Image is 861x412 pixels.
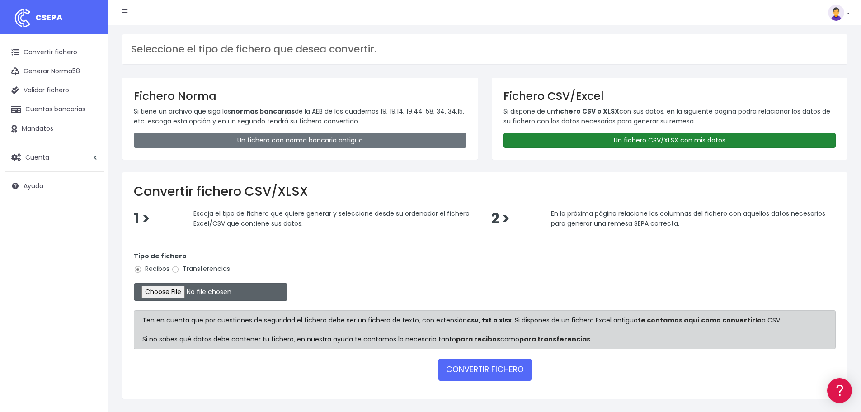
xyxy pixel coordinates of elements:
a: Validar fichero [5,81,104,100]
div: Facturación [9,180,172,188]
button: CONVERTIR FICHERO [438,359,532,380]
div: Información general [9,63,172,71]
a: Perfiles de empresas [9,156,172,170]
span: 1 > [134,209,150,228]
a: Un fichero CSV/XLSX con mis datos [503,133,836,148]
a: Cuenta [5,148,104,167]
a: Formatos [9,114,172,128]
span: Cuenta [25,152,49,161]
h3: Fichero Norma [134,90,466,103]
h3: Seleccione el tipo de fichero que desea convertir. [131,43,838,55]
a: API [9,231,172,245]
h2: Convertir fichero CSV/XLSX [134,184,836,199]
span: 2 > [491,209,510,228]
span: Escoja el tipo de fichero que quiere generar y seleccione desde su ordenador el fichero Excel/CSV... [193,209,470,228]
a: Videotutoriales [9,142,172,156]
a: para transferencias [519,335,590,344]
a: General [9,194,172,208]
p: Si dispone de un con sus datos, en la siguiente página podrá relacionar los datos de su fichero c... [503,106,836,127]
span: CSEPA [35,12,63,23]
button: Contáctanos [9,242,172,258]
a: Un fichero con norma bancaria antiguo [134,133,466,148]
div: Convertir ficheros [9,100,172,109]
label: Recibos [134,264,169,274]
strong: normas bancarias [231,107,295,116]
a: Generar Norma58 [5,62,104,81]
strong: csv, txt o xlsx [467,316,512,325]
a: Mandatos [5,119,104,138]
a: Cuentas bancarias [5,100,104,119]
strong: fichero CSV o XLSX [555,107,619,116]
label: Transferencias [171,264,230,274]
a: POWERED BY ENCHANT [124,260,174,269]
img: profile [828,5,844,21]
a: Información general [9,77,172,91]
div: Programadores [9,217,172,226]
span: Ayuda [24,181,43,190]
p: Si tiene un archivo que siga las de la AEB de los cuadernos 19, 19.14, 19.44, 58, 34, 34.15, etc.... [134,106,466,127]
a: Ayuda [5,176,104,195]
div: Ten en cuenta que por cuestiones de seguridad el fichero debe ser un fichero de texto, con extens... [134,310,836,349]
span: En la próxima página relacione las columnas del fichero con aquellos datos necesarios para genera... [551,209,825,228]
a: Problemas habituales [9,128,172,142]
strong: Tipo de fichero [134,251,187,260]
a: te contamos aquí como convertirlo [638,316,762,325]
a: para recibos [456,335,500,344]
a: Convertir fichero [5,43,104,62]
h3: Fichero CSV/Excel [503,90,836,103]
img: logo [11,7,34,29]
